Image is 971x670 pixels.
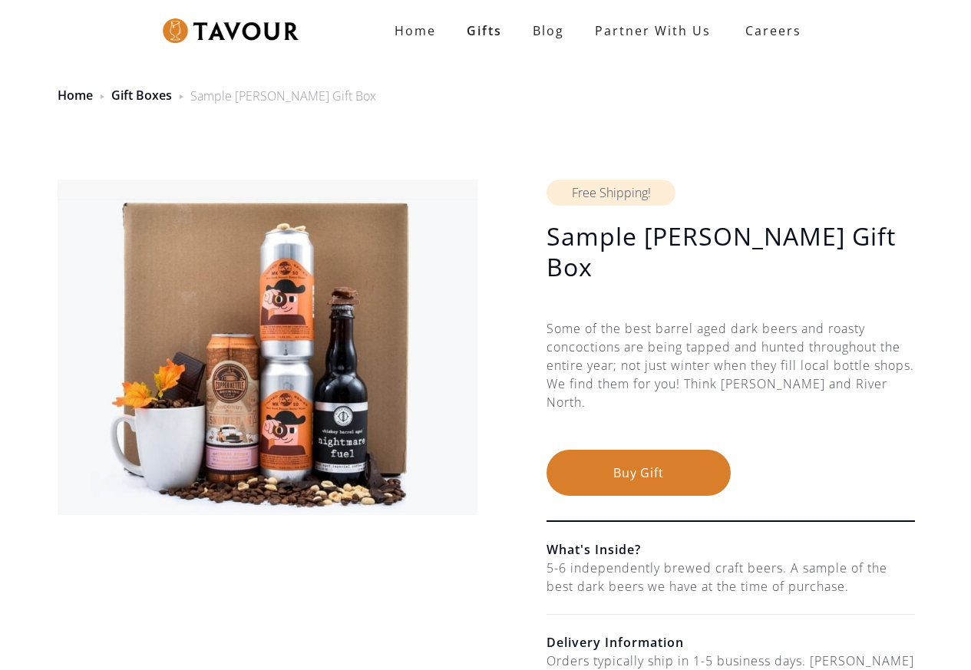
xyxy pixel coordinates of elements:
a: Blog [517,15,580,46]
a: Careers [726,9,813,52]
button: Buy Gift [547,450,731,496]
h1: Sample [PERSON_NAME] Gift Box [547,221,915,282]
div: Sample [PERSON_NAME] Gift Box [190,87,376,105]
h6: What's Inside? [547,540,915,559]
a: Gift Boxes [111,87,172,104]
a: Gifts [451,15,517,46]
div: 5-6 independently brewed craft beers. A sample of the best dark beers we have at the time of purc... [547,559,915,596]
div: Free Shipping! [547,180,675,206]
h6: Delivery Information [547,633,915,652]
strong: Home [395,22,436,39]
a: partner with us [580,15,726,46]
a: Home [379,15,451,46]
strong: Careers [745,15,801,46]
div: Some of the best barrel aged dark beers and roasty concoctions are being tapped and hunted throug... [547,319,915,450]
a: Home [58,87,93,104]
